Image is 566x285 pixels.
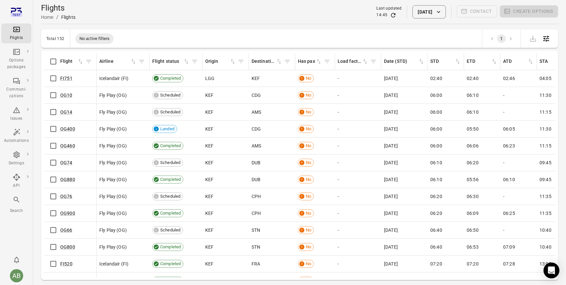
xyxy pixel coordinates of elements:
span: 06:53 [467,244,479,250]
span: KEF [205,244,213,250]
span: Scheduled [158,109,183,115]
span: No [304,210,313,217]
span: 06:00 [430,109,442,115]
span: Fly Play (OG) [99,244,127,250]
span: LGG [205,75,214,82]
div: Load factor [338,58,362,65]
span: Filter by has pax [322,57,332,66]
span: KEF [205,159,213,166]
div: Date (STD) [384,58,418,65]
span: FRA [252,261,260,267]
span: STD [430,58,461,65]
div: Sort by destination in ascending order [252,58,282,65]
div: - [503,227,534,233]
div: Sort by flight status in ascending order [152,58,190,65]
span: AMS [252,142,261,149]
span: KEF [205,210,213,217]
span: 06:30 [467,193,479,200]
div: 14:45 [376,12,387,19]
div: - [338,142,379,149]
span: 06:50 [467,227,479,233]
button: Aslaug Bjarnadottir [7,266,26,285]
span: [DATE] [384,109,398,115]
span: DUB [252,159,260,166]
div: Sort by has pax in ascending order [298,58,322,65]
a: FI520 [60,261,72,266]
a: Options packages [1,46,31,72]
div: - [338,244,379,250]
a: OG74 [60,160,72,165]
span: 06:10 [430,176,442,183]
span: Completed [158,142,183,149]
a: OG800 [60,244,75,250]
span: No active filters [75,35,114,42]
span: KEF [205,176,213,183]
div: Sort by flight in ascending order [60,58,84,65]
span: Icelandair (FI) [99,261,128,267]
div: Sort by ATD in ascending order [503,58,534,65]
span: 06:20 [430,193,442,200]
span: Fly Play (OG) [99,193,127,200]
span: STN [252,227,260,233]
div: Sort by origin in ascending order [205,58,236,65]
span: CDG [252,92,261,99]
div: - [338,261,379,267]
div: Issues [4,115,29,122]
span: No [304,75,313,82]
div: ATD [503,58,527,65]
span: 06:00 [430,142,442,149]
div: Last updated [376,5,401,12]
div: Sort by date (STD) in ascending order [384,58,425,65]
span: 07:09 [503,244,515,250]
span: 07:20 [430,261,442,267]
a: OG66 [60,227,72,233]
span: 07:28 [503,277,515,284]
span: Completed [158,210,183,217]
a: Automations [1,126,31,146]
div: - [503,92,534,99]
span: 06:09 [467,210,479,217]
button: [DATE] [412,5,446,19]
button: Filter by destination [282,57,292,66]
span: 11:15 [540,142,551,149]
div: Has pax [298,58,315,65]
span: 06:10 [467,92,479,99]
span: 07:28 [503,261,515,267]
span: 06:20 [430,210,442,217]
span: 10:40 [540,227,551,233]
div: - [338,75,379,82]
span: 05:50 [467,126,479,132]
span: STN [252,244,260,250]
span: [DATE] [384,227,398,233]
span: Completed [158,75,183,82]
span: Airline [99,58,137,65]
span: [DATE] [384,176,398,183]
div: - [503,159,534,166]
div: STD [430,58,454,65]
div: Sort by airline in ascending order [99,58,137,65]
span: 06:20 [467,159,479,166]
span: Flight [60,58,84,65]
span: 11:35 [540,193,551,200]
span: 11:35 [540,210,551,217]
span: Please make a selection to create communications [457,5,497,19]
span: 06:10 [467,109,479,115]
span: Fly Play (OG) [99,210,127,217]
div: Airline [99,58,130,65]
a: Communi-cations [1,75,31,102]
span: No [304,92,313,99]
span: [DATE] [384,210,398,217]
div: Flight [60,58,77,65]
span: 06:06 [467,142,479,149]
span: 11:15 [540,109,551,115]
span: DUB [252,176,260,183]
span: Fly Play (OG) [99,176,127,183]
span: MUC [252,277,261,284]
span: KEF [205,193,213,200]
span: No [304,227,313,233]
button: Filter by airline [137,57,147,66]
a: OG400 [60,126,75,132]
span: Date (STD) [384,58,425,65]
a: OG900 [60,211,75,216]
